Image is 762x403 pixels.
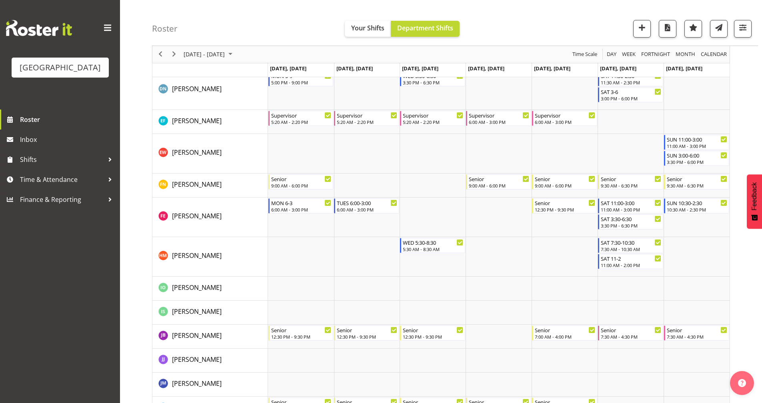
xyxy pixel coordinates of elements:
[337,326,397,334] div: Senior
[664,174,729,190] div: Felix Nicols"s event - Senior Begin From Sunday, August 31, 2025 at 9:30:00 AM GMT+12:00 Ends At ...
[571,50,599,60] button: Time Scale
[535,206,595,213] div: 12:30 PM - 9:30 PM
[734,20,752,38] button: Filter Shifts
[667,206,727,213] div: 10:30 AM - 2:30 PM
[172,283,222,292] span: [PERSON_NAME]
[152,237,268,277] td: Hamish McKenzie resource
[20,134,116,146] span: Inbox
[20,194,104,205] span: Finance & Reporting
[601,206,661,213] div: 11:00 AM - 3:00 PM
[710,20,728,38] button: Send a list of all shifts for the selected filtered period to all rostered employees.
[601,254,661,262] div: SAT 11-2
[598,87,663,102] div: Drew Nielsen"s event - SAT 3-6 Begin From Saturday, August 30, 2025 at 3:00:00 PM GMT+12:00 Ends ...
[674,50,697,60] button: Timeline Month
[172,379,222,388] span: [PERSON_NAME]
[667,175,727,183] div: Senior
[391,21,460,37] button: Department Shifts
[466,111,531,126] div: Earl Foran"s event - Supervisor Begin From Thursday, August 28, 2025 at 6:00:00 AM GMT+12:00 Ends...
[172,355,222,364] span: [PERSON_NAME]
[751,182,758,210] span: Feedback
[598,71,663,86] div: Drew Nielsen"s event - SAT 11:30-2:30 Begin From Saturday, August 30, 2025 at 11:30:00 AM GMT+12:...
[403,326,463,334] div: Senior
[154,46,167,63] div: previous period
[403,333,463,340] div: 12:30 PM - 9:30 PM
[535,199,595,207] div: Senior
[667,143,727,149] div: 11:00 AM - 3:00 PM
[738,379,746,387] img: help-xxl-2.png
[397,24,453,32] span: Department Shifts
[535,119,595,125] div: 6:00 AM - 3:00 PM
[172,84,222,94] a: [PERSON_NAME]
[271,111,332,119] div: Supervisor
[271,182,332,189] div: 9:00 AM - 6:00 PM
[469,119,529,125] div: 6:00 AM - 3:00 PM
[183,50,226,60] span: [DATE] - [DATE]
[659,20,676,38] button: Download a PDF of the roster according to the set date range.
[172,355,222,364] a: [PERSON_NAME]
[601,222,661,229] div: 3:30 PM - 6:30 PM
[271,175,332,183] div: Senior
[271,119,332,125] div: 5:20 AM - 2:20 PM
[403,119,463,125] div: 5:20 AM - 2:20 PM
[606,50,618,60] button: Timeline Day
[271,199,332,207] div: MON 6-3
[271,326,332,334] div: Senior
[403,79,463,86] div: 3:30 PM - 6:30 PM
[469,182,529,189] div: 9:00 AM - 6:00 PM
[182,50,236,60] button: August 2025
[598,254,663,269] div: Hamish McKenzie"s event - SAT 11-2 Begin From Saturday, August 30, 2025 at 11:00:00 AM GMT+12:00 ...
[532,198,597,213] div: Finn Edwards"s event - Senior Begin From Friday, August 29, 2025 at 12:30:00 PM GMT+12:00 Ends At...
[172,211,222,221] a: [PERSON_NAME]
[606,50,617,60] span: Day
[667,326,727,334] div: Senior
[268,325,334,341] div: Jack Bailey"s event - Senior Begin From Monday, August 25, 2025 at 12:30:00 PM GMT+12:00 Ends At ...
[532,174,597,190] div: Felix Nicols"s event - Senior Begin From Friday, August 29, 2025 at 9:00:00 AM GMT+12:00 Ends At ...
[621,50,636,60] span: Week
[667,182,727,189] div: 9:30 AM - 6:30 PM
[601,333,661,340] div: 7:30 AM - 4:30 PM
[169,50,180,60] button: Next
[400,111,465,126] div: Earl Foran"s event - Supervisor Begin From Wednesday, August 27, 2025 at 5:20:00 AM GMT+12:00 End...
[337,206,397,213] div: 6:00 AM - 3:00 PM
[598,198,663,213] div: Finn Edwards"s event - SAT 11:00-3:00 Begin From Saturday, August 30, 2025 at 11:00:00 AM GMT+12:...
[601,262,661,268] div: 11:00 AM - 2:00 PM
[601,199,661,207] div: SAT 11:00-3:00
[400,325,465,341] div: Jack Bailey"s event - Senior Begin From Wednesday, August 27, 2025 at 12:30:00 PM GMT+12:00 Ends ...
[466,174,531,190] div: Felix Nicols"s event - Senior Begin From Thursday, August 28, 2025 at 9:00:00 AM GMT+12:00 Ends A...
[403,238,463,246] div: WED 5:30-8:30
[351,24,384,32] span: Your Shifts
[532,325,597,341] div: Jack Bailey"s event - Senior Begin From Friday, August 29, 2025 at 7:00:00 AM GMT+12:00 Ends At F...
[675,50,696,60] span: Month
[20,62,101,74] div: [GEOGRAPHIC_DATA]
[667,151,727,159] div: SUN 3:00-6:00
[598,325,663,341] div: Jack Bailey"s event - Senior Begin From Saturday, August 30, 2025 at 7:30:00 AM GMT+12:00 Ends At...
[336,65,373,72] span: [DATE], [DATE]
[664,198,729,213] div: Finn Edwards"s event - SUN 10:30-2:30 Begin From Sunday, August 31, 2025 at 10:30:00 AM GMT+12:00...
[600,65,636,72] span: [DATE], [DATE]
[167,46,181,63] div: next period
[155,50,166,60] button: Previous
[601,175,661,183] div: Senior
[181,46,237,63] div: August 25 - 31, 2025
[152,277,268,301] td: Ignacia Ortiz resource
[172,331,222,340] span: [PERSON_NAME]
[337,111,397,119] div: Supervisor
[334,111,399,126] div: Earl Foran"s event - Supervisor Begin From Tuesday, August 26, 2025 at 5:20:00 AM GMT+12:00 Ends ...
[572,50,598,60] span: Time Scale
[667,199,727,207] div: SUN 10:30-2:30
[268,198,334,213] div: Finn Edwards"s event - MON 6-3 Begin From Monday, August 25, 2025 at 6:00:00 AM GMT+12:00 Ends At...
[601,182,661,189] div: 9:30 AM - 6:30 PM
[345,21,391,37] button: Your Shifts
[640,50,672,60] button: Fortnight
[469,111,529,119] div: Supervisor
[172,148,222,157] a: [PERSON_NAME]
[172,307,222,316] a: [PERSON_NAME]
[268,71,334,86] div: Drew Nielsen"s event - MON 5-9 Begin From Monday, August 25, 2025 at 5:00:00 PM GMT+12:00 Ends At...
[172,307,222,316] span: [PERSON_NAME]
[664,135,729,150] div: Emily Wheeler"s event - SUN 11:00-3:00 Begin From Sunday, August 31, 2025 at 11:00:00 AM GMT+12:0...
[601,326,661,334] div: Senior
[601,238,661,246] div: SAT 7:30-10:30
[402,65,438,72] span: [DATE], [DATE]
[20,174,104,186] span: Time & Attendance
